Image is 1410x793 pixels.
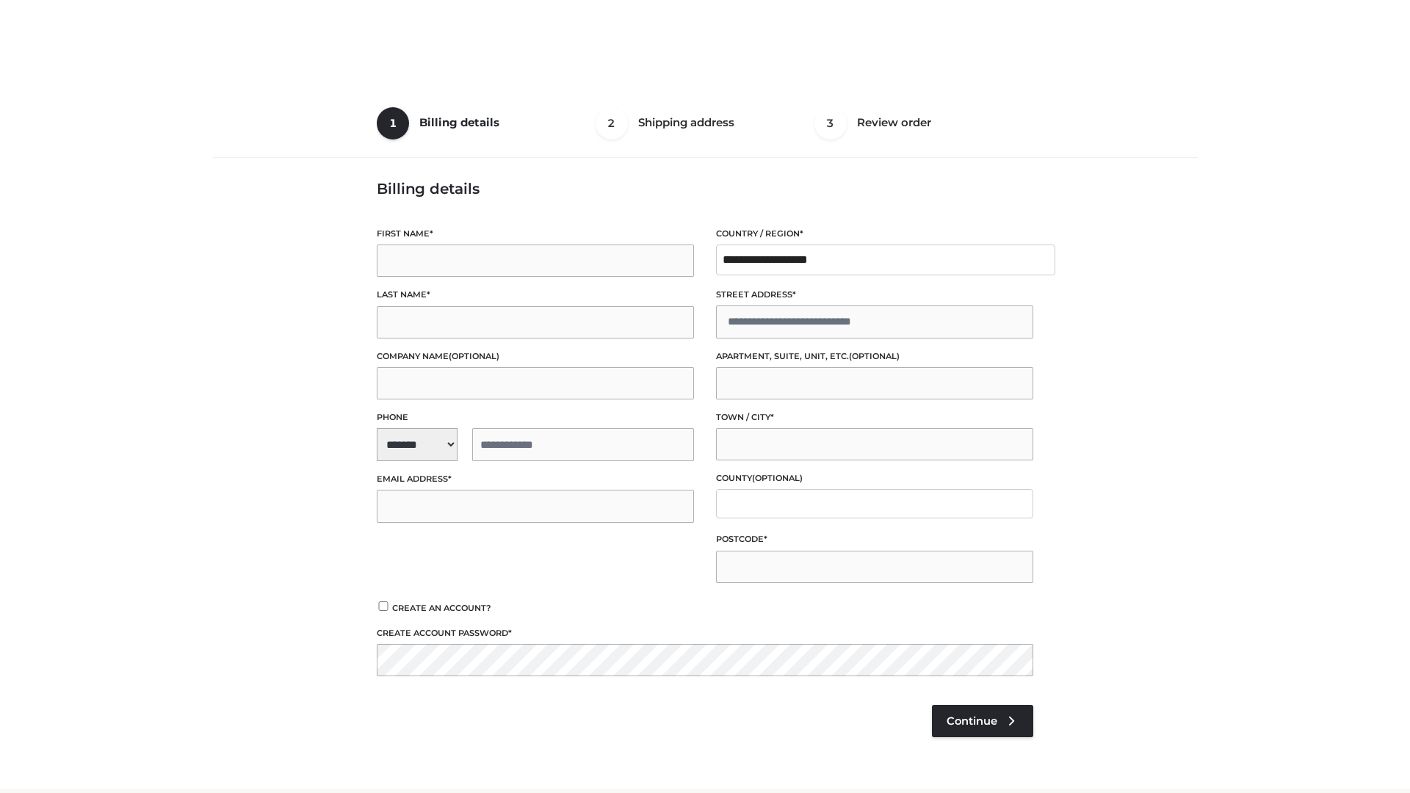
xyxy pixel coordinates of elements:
span: (optional) [849,351,900,361]
label: County [716,471,1033,485]
label: Company name [377,350,694,363]
span: Continue [947,714,997,728]
span: (optional) [752,473,803,483]
label: Town / City [716,410,1033,424]
span: Review order [857,115,931,129]
label: Postcode [716,532,1033,546]
span: (optional) [449,351,499,361]
label: Last name [377,288,694,302]
span: Create an account? [392,603,491,613]
label: Apartment, suite, unit, etc. [716,350,1033,363]
label: Country / Region [716,227,1033,241]
span: 2 [596,107,628,140]
label: Phone [377,410,694,424]
span: 3 [814,107,847,140]
label: First name [377,227,694,241]
span: 1 [377,107,409,140]
h3: Billing details [377,180,1033,198]
a: Continue [932,705,1033,737]
span: Shipping address [638,115,734,129]
span: Billing details [419,115,499,129]
input: Create an account? [377,601,390,611]
label: Create account password [377,626,1033,640]
label: Street address [716,288,1033,302]
label: Email address [377,472,694,486]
